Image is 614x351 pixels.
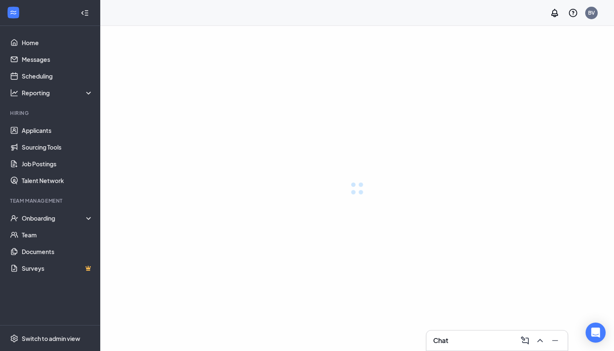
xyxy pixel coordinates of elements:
[22,155,93,172] a: Job Postings
[22,122,93,139] a: Applicants
[518,334,531,347] button: ComposeMessage
[22,172,93,189] a: Talent Network
[22,226,93,243] a: Team
[10,89,18,97] svg: Analysis
[568,8,578,18] svg: QuestionInfo
[22,89,94,97] div: Reporting
[10,334,18,343] svg: Settings
[520,336,530,346] svg: ComposeMessage
[586,323,606,343] div: Open Intercom Messenger
[550,8,560,18] svg: Notifications
[535,336,545,346] svg: ChevronUp
[10,197,91,204] div: Team Management
[22,51,93,68] a: Messages
[533,334,546,347] button: ChevronUp
[22,260,93,277] a: SurveysCrown
[22,243,93,260] a: Documents
[22,68,93,84] a: Scheduling
[588,9,595,16] div: BV
[548,334,561,347] button: Minimize
[22,334,80,343] div: Switch to admin view
[22,34,93,51] a: Home
[22,214,94,222] div: Onboarding
[550,336,560,346] svg: Minimize
[9,8,18,17] svg: WorkstreamLogo
[10,214,18,222] svg: UserCheck
[22,139,93,155] a: Sourcing Tools
[10,109,91,117] div: Hiring
[433,336,448,345] h3: Chat
[81,9,89,17] svg: Collapse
